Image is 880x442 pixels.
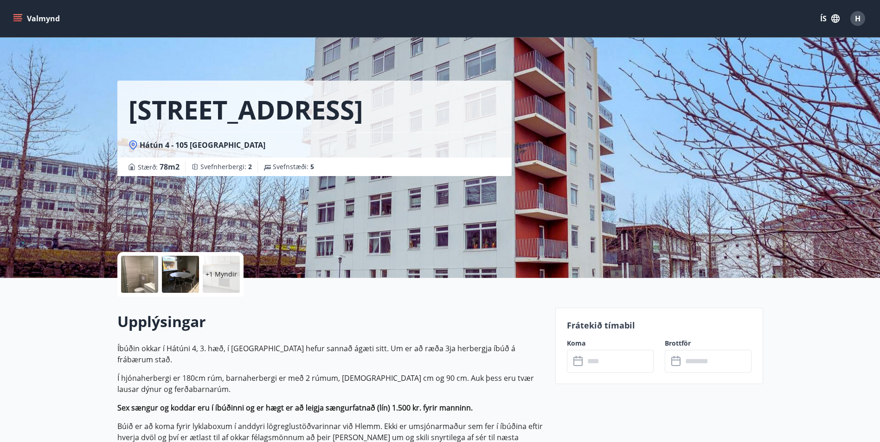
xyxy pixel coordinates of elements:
p: Frátekið tímabil [567,319,752,331]
strong: Sex sængur og koddar eru í íbúðinni og er hægt er að leigja sængurfatnað (lín) 1.500 kr. fyrir ma... [117,403,473,413]
span: 5 [310,162,314,171]
button: H [847,7,869,30]
label: Brottför [665,339,752,348]
p: +1 Myndir [206,270,237,279]
button: menu [11,10,64,27]
p: Íbúðin okkar í Hátúni 4, 3. hæð, í [GEOGRAPHIC_DATA] hefur sannað ágæti sitt. Um er að ræða 3ja h... [117,343,544,365]
p: Í hjónaherbergi er 180cm rúm, barnaherbergi er með 2 rúmum, [DEMOGRAPHIC_DATA] cm og 90 cm. Auk þ... [117,373,544,395]
span: 2 [248,162,252,171]
h1: [STREET_ADDRESS] [128,92,363,127]
button: ÍS [815,10,845,27]
h2: Upplýsingar [117,311,544,332]
span: Svefnherbergi : [200,162,252,171]
span: Stærð : [138,161,180,172]
span: Svefnstæði : [273,162,314,171]
span: H [855,13,861,24]
span: Hátún 4 - 105 [GEOGRAPHIC_DATA] [140,140,265,150]
span: 78 m2 [160,162,180,172]
label: Koma [567,339,654,348]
